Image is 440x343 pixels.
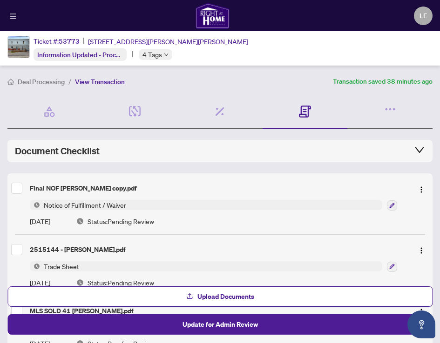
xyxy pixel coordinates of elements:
[7,314,433,335] button: Update for Admin Review
[88,216,154,226] span: Status: Pending Review
[40,200,130,210] span: Notice of Fulfillment / Waiver
[68,76,71,87] li: /
[183,317,258,332] span: Update for Admin Review
[142,49,162,60] span: 4 Tags
[7,286,433,307] button: Upload Documents
[40,261,83,271] span: Trade Sheet
[30,277,50,288] span: [DATE]
[7,79,14,85] span: home
[420,11,427,21] span: LE
[30,183,406,193] div: Final NOF [PERSON_NAME] copy.pdf
[15,145,100,158] span: Document Checklist
[414,242,429,257] button: Logo
[8,36,29,58] img: IMG-X12319543_1.jpg
[333,76,433,87] article: Transaction saved 38 minutes ago
[88,277,154,288] span: Status: Pending Review
[30,244,406,255] div: 2515144 - [PERSON_NAME].pdf
[407,310,435,338] button: Open asap
[37,50,161,59] span: Information Updated - Processing Pending
[10,13,16,20] span: menu
[88,36,248,46] span: [STREET_ADDRESS][PERSON_NAME][PERSON_NAME]
[75,78,125,86] span: View Transaction
[164,53,169,57] span: down
[30,200,40,210] img: Status Icon
[76,279,84,286] img: Document Status
[18,78,65,86] span: Deal Processing
[59,37,80,46] span: 53773
[30,216,50,226] span: [DATE]
[15,145,425,158] div: Document Checklist
[196,3,229,29] img: logo
[197,289,254,304] span: Upload Documents
[34,36,80,46] div: Ticket #:
[418,186,425,193] img: Logo
[76,218,84,225] img: Document Status
[30,261,40,271] img: Status Icon
[418,247,425,254] img: Logo
[414,181,429,196] button: Logo
[414,144,425,155] span: collapsed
